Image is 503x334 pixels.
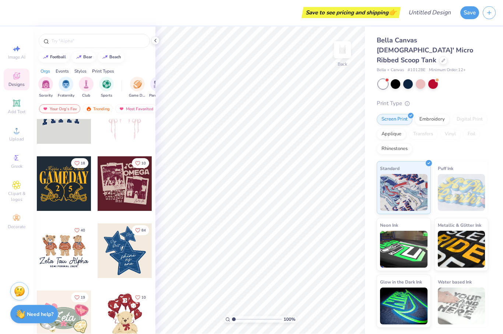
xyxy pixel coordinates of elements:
div: Screen Print [377,114,412,125]
input: Untitled Design [402,6,457,20]
div: Transfers [408,129,438,140]
div: filter for Club [79,77,94,99]
div: beach [109,55,121,59]
span: 👉 [388,8,397,17]
button: Like [132,226,149,236]
input: Try "Alpha" [51,38,145,45]
button: filter button [79,77,94,99]
div: Trending [82,105,113,114]
span: Add Text [8,109,25,115]
img: Back [335,43,350,58]
span: Puff Ink [438,165,453,173]
img: Sorority Image [42,80,50,89]
img: Game Day Image [133,80,142,89]
div: Digital Print [452,114,488,125]
div: Rhinestones [377,144,412,155]
span: Bella Canvas [DEMOGRAPHIC_DATA]' Micro Ribbed Scoop Tank [377,36,473,65]
span: Upload [9,136,24,142]
span: Water based Ink [438,278,472,286]
span: Glow in the Dark Ink [380,278,422,286]
img: trend_line.gif [102,55,108,60]
img: Metallic & Glitter Ink [438,231,485,268]
div: Applique [377,129,406,140]
span: Sports [101,93,112,99]
button: filter button [99,77,114,99]
div: filter for Sports [99,77,114,99]
div: Events [56,68,69,75]
button: Save [460,7,479,20]
div: Your Org's Fav [39,105,80,114]
span: Minimum Order: 12 + [429,67,466,74]
span: Designs [8,82,25,88]
span: Club [82,93,90,99]
button: beach [98,52,124,63]
span: Neon Ink [380,222,398,229]
div: filter for Fraternity [58,77,74,99]
span: 10 [141,296,146,300]
div: football [50,55,66,59]
span: Bella + Canvas [377,67,404,74]
div: filter for Game Day [129,77,146,99]
span: Standard [380,165,400,173]
button: football [39,52,69,63]
img: Parent's Weekend Image [154,80,162,89]
div: Print Types [92,68,114,75]
img: most_fav.gif [119,107,124,112]
span: Parent's Weekend [149,93,166,99]
button: filter button [38,77,53,99]
img: Water based Ink [438,288,485,325]
img: Fraternity Image [62,80,70,89]
img: Standard [380,174,428,211]
div: Most Favorited [115,105,157,114]
span: Fraternity [58,93,74,99]
span: 10 [141,162,146,166]
button: Like [132,293,149,303]
span: 84 [141,229,146,233]
div: Embroidery [415,114,450,125]
div: Orgs [41,68,50,75]
button: filter button [58,77,74,99]
img: Puff Ink [438,174,485,211]
img: Sports Image [102,80,111,89]
button: bear [72,52,95,63]
img: trend_line.gif [43,55,49,60]
div: Foil [463,129,480,140]
img: Glow in the Dark Ink [380,288,428,325]
div: filter for Parent's Weekend [149,77,166,99]
button: Like [71,159,88,168]
div: filter for Sorority [38,77,53,99]
div: Styles [74,68,87,75]
span: 100 % [284,316,295,323]
span: Metallic & Glitter Ink [438,222,481,229]
div: Save to see pricing and shipping [303,7,399,18]
img: most_fav.gif [42,107,48,112]
img: Club Image [82,80,90,89]
span: Game Day [129,93,146,99]
span: Image AI [8,55,25,60]
div: Vinyl [440,129,461,140]
div: Print Type [377,100,488,108]
span: Sorority [39,93,53,99]
img: trend_line.gif [76,55,82,60]
img: Neon Ink [380,231,428,268]
button: filter button [149,77,166,99]
span: # 1012BE [408,67,425,74]
button: Like [132,159,149,168]
img: trending.gif [86,107,92,112]
div: bear [83,55,92,59]
div: Back [338,61,347,68]
button: filter button [129,77,146,99]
